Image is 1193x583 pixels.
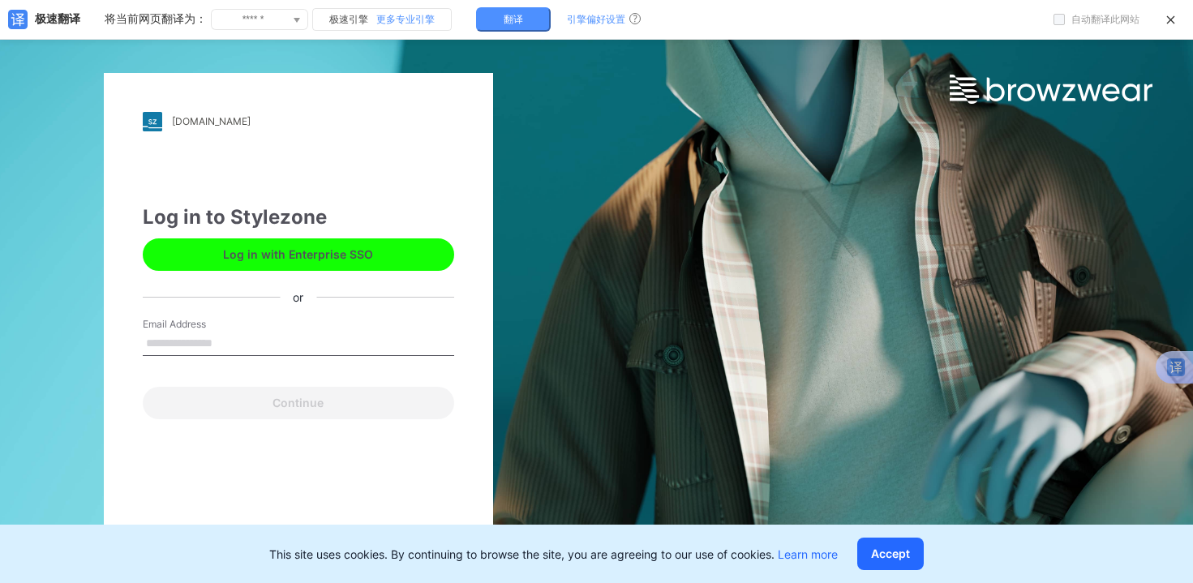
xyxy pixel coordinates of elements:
a: Learn more [778,547,838,561]
a: [DOMAIN_NAME] [143,112,454,131]
label: Email Address [143,317,256,332]
img: stylezone-logo.562084cfcfab977791bfbf7441f1a819.svg [143,112,162,131]
p: This site uses cookies. By continuing to browse the site, you are agreeing to our use of cookies. [269,546,838,563]
button: Log in with Enterprise SSO [143,238,454,271]
button: Accept [857,538,924,570]
img: browzwear-logo.e42bd6dac1945053ebaf764b6aa21510.svg [950,75,1152,104]
div: [DOMAIN_NAME] [172,115,251,127]
div: or [280,289,316,306]
div: Log in to Stylezone [143,203,454,232]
